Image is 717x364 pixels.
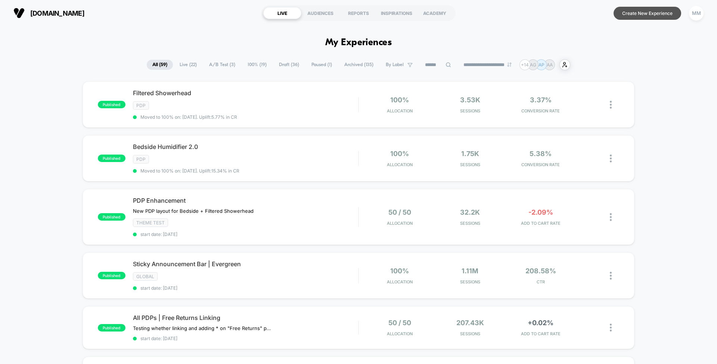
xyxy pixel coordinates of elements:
span: 5.38% [530,150,552,158]
img: close [610,101,612,109]
span: New PDP layout for Bedside + ﻿Filtered Showerhead [133,208,254,214]
span: All PDPs | Free Returns Linking [133,314,358,321]
span: Moved to 100% on: [DATE] . Uplift: 5.77% in CR [140,114,237,120]
img: close [610,324,612,332]
span: 3.53k [460,96,480,104]
span: Draft ( 36 ) [273,60,305,70]
span: Testing whether linking and adding * on "Free Returns" plays a role in ATC Rate & CVR [133,325,271,331]
span: Moved to 100% on: [DATE] . Uplift: 15.34% in CR [140,168,239,174]
span: Paused ( 1 ) [306,60,338,70]
span: Allocation [387,108,413,113]
span: ADD TO CART RATE [507,331,574,336]
span: CONVERSION RATE [507,162,574,167]
span: All ( 59 ) [147,60,173,70]
button: MM [687,6,706,21]
span: 50 / 50 [388,208,411,216]
p: AA [547,62,553,68]
span: published [98,324,125,332]
span: start date: [DATE] [133,231,358,237]
span: 32.2k [460,208,480,216]
span: 50 / 50 [388,319,411,327]
span: Filtered Showerhead [133,89,358,97]
span: start date: [DATE] [133,336,358,341]
span: CTR [507,279,574,284]
span: 100% [390,267,409,275]
span: 208.58% [525,267,556,275]
img: close [610,213,612,221]
span: 100% [390,150,409,158]
span: start date: [DATE] [133,285,358,291]
span: Live ( 22 ) [174,60,202,70]
span: Archived ( 135 ) [339,60,379,70]
span: Sessions [437,162,504,167]
p: AG [530,62,536,68]
span: ADD TO CART RATE [507,221,574,226]
span: published [98,101,125,108]
span: 100% ( 19 ) [242,60,272,70]
span: +0.02% [528,319,553,327]
span: [DOMAIN_NAME] [30,9,84,17]
span: Allocation [387,331,413,336]
span: 1.75k [461,150,479,158]
span: Allocation [387,221,413,226]
div: LIVE [263,7,301,19]
span: 3.37% [530,96,552,104]
div: REPORTS [339,7,378,19]
span: Sessions [437,221,504,226]
span: Sticky Announcement Bar | Evergreen [133,260,358,268]
span: A/B Test ( 3 ) [204,60,241,70]
div: AUDIENCES [301,7,339,19]
span: Sessions [437,279,504,284]
img: close [610,155,612,162]
img: end [507,62,512,67]
span: Bedside Humidifier 2.0 [133,143,358,150]
span: Allocation [387,162,413,167]
h1: My Experiences [325,37,392,48]
span: Sessions [437,108,504,113]
div: ACADEMY [416,7,454,19]
span: 207.43k [456,319,484,327]
button: [DOMAIN_NAME] [11,7,87,19]
span: -2.09% [528,208,553,216]
img: Visually logo [13,7,25,19]
span: 100% [390,96,409,104]
span: PDP [133,101,149,110]
button: Create New Experience [614,7,681,20]
span: published [98,272,125,279]
span: Allocation [387,279,413,284]
p: AP [538,62,544,68]
span: Theme Test [133,218,168,227]
span: By Label [386,62,404,68]
span: Sessions [437,331,504,336]
div: MM [689,6,704,21]
span: CONVERSION RATE [507,108,574,113]
span: published [98,213,125,221]
div: INSPIRATIONS [378,7,416,19]
div: + 14 [519,59,530,70]
img: close [610,272,612,280]
span: GLOBAL [133,272,158,281]
span: 1.11M [462,267,478,275]
span: published [98,155,125,162]
span: PDP [133,155,149,164]
span: PDP Enhancement [133,197,358,204]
